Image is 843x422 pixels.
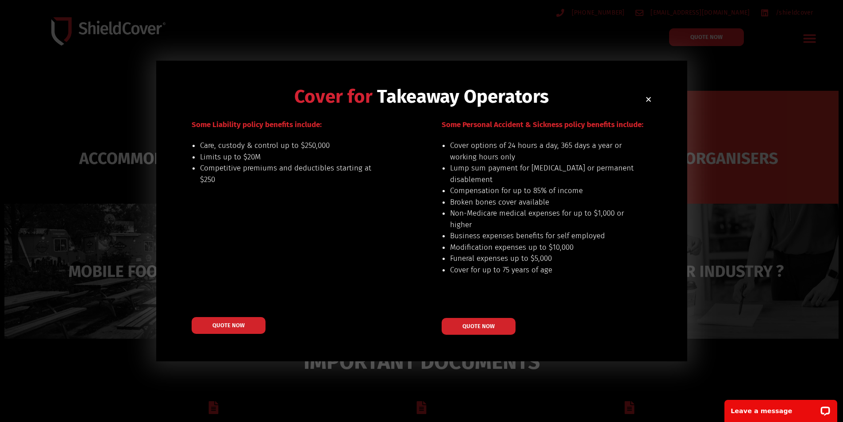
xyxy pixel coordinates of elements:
[450,185,635,197] li: Compensation for up to 85% of income
[442,318,516,335] a: QUOTE NOW
[442,120,643,129] span: Some Personal Accident & Sickness policy benefits include:
[450,140,635,163] li: Cover options of 24 hours a day, 365 days a year or working hours only
[450,230,635,242] li: Business expenses benefits for self employed
[450,208,635,230] li: Non-Medicare medical expenses for up to $1,000 or higher
[450,253,635,264] li: Funeral expenses up to $5,000
[450,242,635,253] li: Modification expenses up to $10,000
[294,85,373,108] span: Cover for
[192,317,266,334] a: QUOTE NOW
[192,120,322,129] span: Some Liability policy benefits include:
[450,197,635,208] li: Broken bones cover available
[450,163,635,185] li: Lump sum payment for [MEDICAL_DATA] or permanent disablement
[377,85,549,108] span: Takeaway Operators
[450,264,635,276] li: Cover for up to 75 years of age
[645,96,652,103] a: Close
[462,323,495,329] span: QUOTE NOW
[200,163,385,185] li: Competitive premiums and deductibles starting at $250
[200,151,385,163] li: Limits up to $20M
[719,394,843,422] iframe: LiveChat chat widget
[200,140,385,151] li: Care, custody & control up to $250,000
[212,322,245,328] span: QUOTE NOW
